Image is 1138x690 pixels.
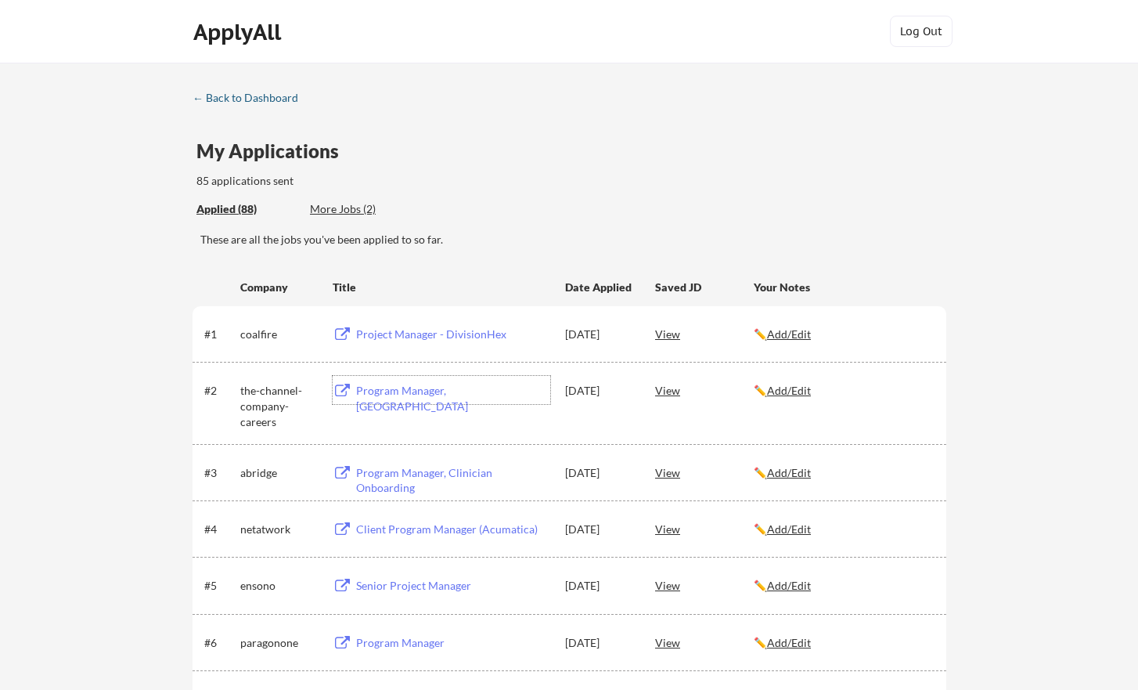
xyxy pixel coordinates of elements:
div: View [655,515,754,543]
div: Date Applied [565,280,634,295]
div: View [655,571,754,599]
div: [DATE] [565,635,634,651]
div: the-channel-company-careers [240,383,319,429]
div: #6 [204,635,235,651]
div: [DATE] [565,327,634,342]
div: paragonone [240,635,319,651]
div: Applied (88) [196,201,298,217]
button: Log Out [890,16,953,47]
div: View [655,320,754,348]
div: Project Manager - DivisionHex [356,327,550,342]
div: 85 applications sent [196,173,499,189]
div: Program Manager [356,635,550,651]
div: Client Program Manager (Acumatica) [356,522,550,537]
div: ← Back to Dashboard [193,92,310,103]
div: ✏️ [754,522,932,537]
div: ✏️ [754,635,932,651]
div: abridge [240,465,319,481]
div: coalfire [240,327,319,342]
div: Program Manager, Clinician Onboarding [356,465,550,496]
div: Company [240,280,319,295]
div: #5 [204,578,235,594]
div: Your Notes [754,280,932,295]
div: View [655,458,754,486]
div: [DATE] [565,578,634,594]
div: netatwork [240,522,319,537]
div: ✏️ [754,465,932,481]
div: Title [333,280,550,295]
div: ApplyAll [193,19,286,45]
u: Add/Edit [767,384,811,397]
div: Saved JD [655,273,754,301]
div: View [655,628,754,656]
u: Add/Edit [767,466,811,479]
a: ← Back to Dashboard [193,92,310,107]
div: #4 [204,522,235,537]
div: View [655,376,754,404]
div: #1 [204,327,235,342]
div: Program Manager, [GEOGRAPHIC_DATA] [356,383,550,414]
u: Add/Edit [767,636,811,649]
div: My Applications [196,142,351,161]
u: Add/Edit [767,327,811,341]
div: ✏️ [754,327,932,342]
u: Add/Edit [767,522,811,536]
div: #3 [204,465,235,481]
div: [DATE] [565,465,634,481]
div: [DATE] [565,522,634,537]
div: #2 [204,383,235,399]
div: These are job applications we think you'd be a good fit for, but couldn't apply you to automatica... [310,201,425,218]
u: Add/Edit [767,579,811,592]
div: These are all the jobs you've been applied to so far. [196,201,298,218]
div: ensono [240,578,319,594]
div: These are all the jobs you've been applied to so far. [200,232,946,247]
div: ✏️ [754,383,932,399]
div: ✏️ [754,578,932,594]
div: [DATE] [565,383,634,399]
div: Senior Project Manager [356,578,550,594]
div: More Jobs (2) [310,201,425,217]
